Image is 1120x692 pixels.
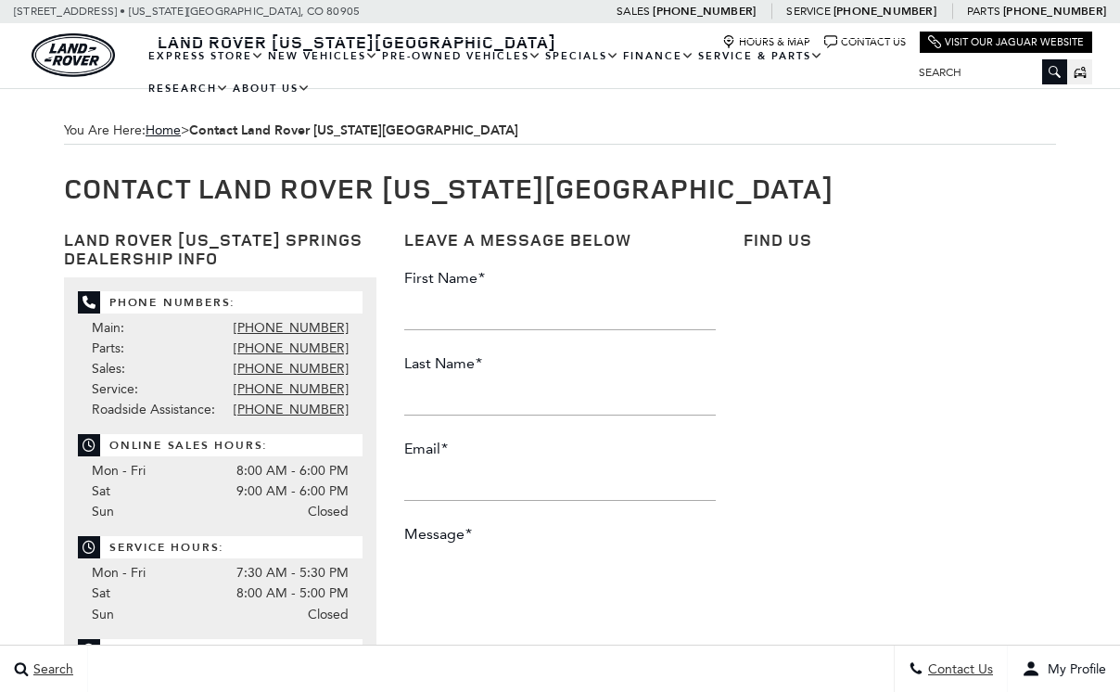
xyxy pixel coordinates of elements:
[380,40,543,72] a: Pre-Owned Vehicles
[92,402,215,417] span: Roadside Assistance:
[78,291,363,314] span: Phone Numbers:
[146,40,266,72] a: EXPRESS STORE
[14,5,360,18] a: [STREET_ADDRESS] • [US_STATE][GEOGRAPHIC_DATA], CO 80905
[231,72,312,105] a: About Us
[308,502,349,522] span: Closed
[146,122,518,138] span: >
[234,340,349,356] a: [PHONE_NUMBER]
[653,4,756,19] a: [PHONE_NUMBER]
[92,320,124,336] span: Main:
[1003,4,1106,19] a: [PHONE_NUMBER]
[78,639,363,661] span: Parts Hours:
[92,381,138,397] span: Service:
[404,524,472,545] label: Message
[266,40,380,72] a: New Vehicles
[234,381,349,397] a: [PHONE_NUMBER]
[621,40,696,72] a: Finance
[29,661,73,677] span: Search
[923,661,993,677] span: Contact Us
[32,33,115,77] a: land-rover
[234,361,349,377] a: [PHONE_NUMBER]
[146,72,231,105] a: Research
[234,402,349,417] a: [PHONE_NUMBER]
[78,434,363,456] span: Online Sales Hours:
[146,31,567,53] a: Land Rover [US_STATE][GEOGRAPHIC_DATA]
[404,439,448,459] label: Email
[834,4,936,19] a: [PHONE_NUMBER]
[92,504,114,519] span: Sun
[92,607,114,622] span: Sun
[236,481,349,502] span: 9:00 AM - 6:00 PM
[146,122,181,138] a: Home
[744,259,1056,625] iframe: Dealer location map
[92,340,124,356] span: Parts:
[32,33,115,77] img: Land Rover
[967,5,1000,18] span: Parts
[1040,661,1106,677] span: My Profile
[92,565,146,581] span: Mon - Fri
[236,563,349,583] span: 7:30 AM - 5:30 PM
[78,536,363,558] span: Service Hours:
[543,40,621,72] a: Specials
[189,122,518,139] strong: Contact Land Rover [US_STATE][GEOGRAPHIC_DATA]
[64,231,376,268] h3: Land Rover [US_STATE] Springs Dealership Info
[404,268,485,288] label: First Name
[236,461,349,481] span: 8:00 AM - 6:00 PM
[696,40,825,72] a: Service & Parts
[722,35,810,49] a: Hours & Map
[64,117,1056,145] div: Breadcrumbs
[617,5,650,18] span: Sales
[236,583,349,604] span: 8:00 AM - 5:00 PM
[92,361,125,377] span: Sales:
[928,35,1084,49] a: Visit Our Jaguar Website
[92,585,110,601] span: Sat
[824,35,906,49] a: Contact Us
[404,353,482,374] label: Last Name
[158,31,556,53] span: Land Rover [US_STATE][GEOGRAPHIC_DATA]
[308,605,349,625] span: Closed
[234,320,349,336] a: [PHONE_NUMBER]
[404,231,717,250] h3: Leave a Message Below
[92,463,146,479] span: Mon - Fri
[92,483,110,499] span: Sat
[64,173,1056,203] h1: Contact Land Rover [US_STATE][GEOGRAPHIC_DATA]
[786,5,830,18] span: Service
[905,61,1067,83] input: Search
[1008,646,1120,692] button: user-profile-menu
[64,117,1056,145] span: You Are Here:
[744,231,1056,250] h3: Find Us
[146,40,905,105] nav: Main Navigation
